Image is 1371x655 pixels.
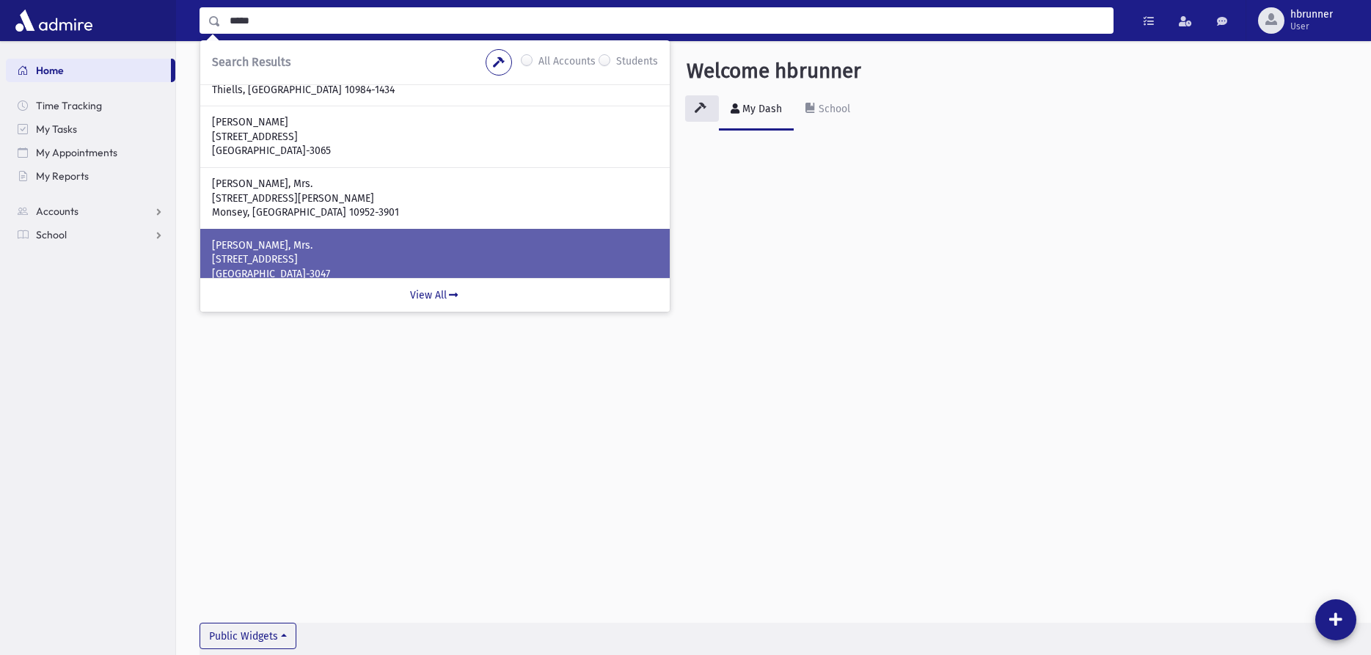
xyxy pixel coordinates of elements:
[6,200,175,223] a: Accounts
[212,83,658,98] p: Thiells, [GEOGRAPHIC_DATA] 10984-1434
[1290,21,1333,32] span: User
[212,115,658,130] p: [PERSON_NAME]
[200,623,296,649] button: Public Widgets
[816,103,850,115] div: School
[1290,9,1333,21] span: hbrunner
[12,6,96,35] img: AdmirePro
[6,164,175,188] a: My Reports
[794,89,862,131] a: School
[36,228,67,241] span: School
[6,141,175,164] a: My Appointments
[36,64,64,77] span: Home
[212,144,658,158] p: [GEOGRAPHIC_DATA]-3065
[36,205,78,218] span: Accounts
[6,223,175,246] a: School
[616,54,658,71] label: Students
[221,7,1113,34] input: Search
[212,238,658,253] p: [PERSON_NAME], Mrs.
[719,89,794,131] a: My Dash
[212,252,658,267] p: [STREET_ADDRESS]
[212,177,658,191] p: [PERSON_NAME], Mrs.
[212,205,658,220] p: Monsey, [GEOGRAPHIC_DATA] 10952-3901
[200,278,670,312] a: View All
[739,103,782,115] div: My Dash
[212,267,658,282] p: [GEOGRAPHIC_DATA]-3047
[6,117,175,141] a: My Tasks
[36,146,117,159] span: My Appointments
[36,122,77,136] span: My Tasks
[212,191,658,206] p: [STREET_ADDRESS][PERSON_NAME]
[36,99,102,112] span: Time Tracking
[212,130,658,144] p: [STREET_ADDRESS]
[212,55,290,69] span: Search Results
[538,54,596,71] label: All Accounts
[6,94,175,117] a: Time Tracking
[36,169,89,183] span: My Reports
[6,59,171,82] a: Home
[687,59,861,84] h3: Welcome hbrunner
